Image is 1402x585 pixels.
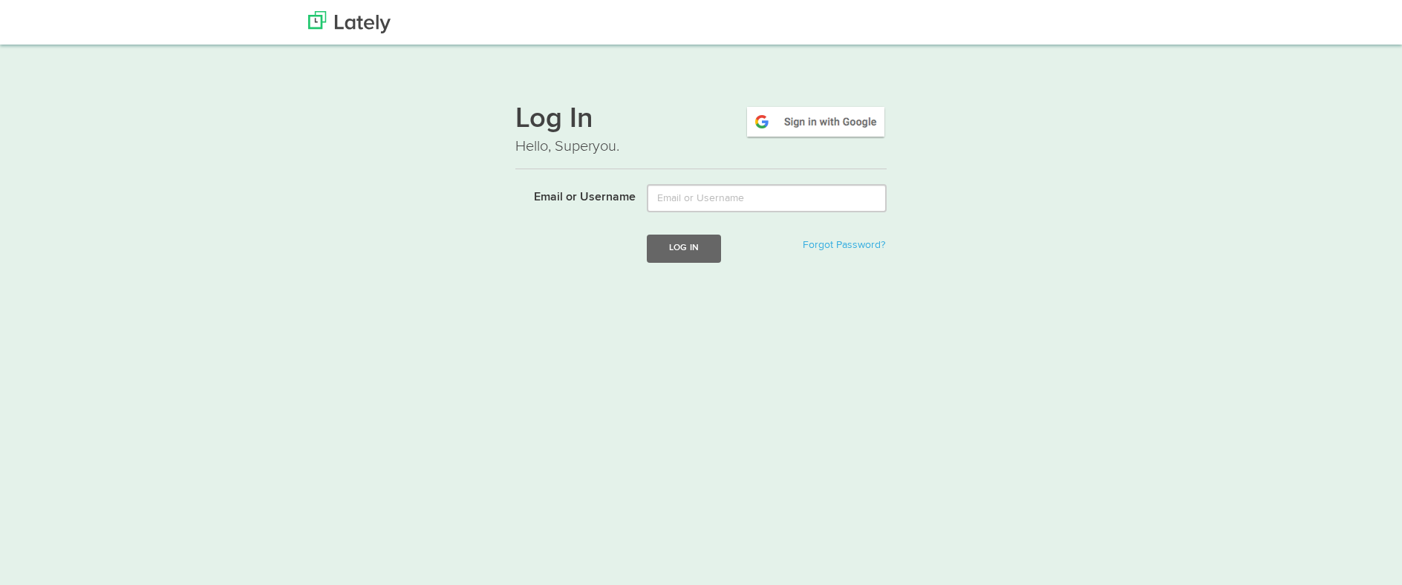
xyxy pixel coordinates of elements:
a: Forgot Password? [803,240,885,250]
label: Email or Username [504,184,636,206]
img: google-signin.png [745,105,887,139]
p: Hello, Superyou. [515,136,887,157]
input: Email or Username [647,184,887,212]
button: Log In [647,235,721,262]
img: Lately [308,11,391,33]
h1: Log In [515,105,887,136]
